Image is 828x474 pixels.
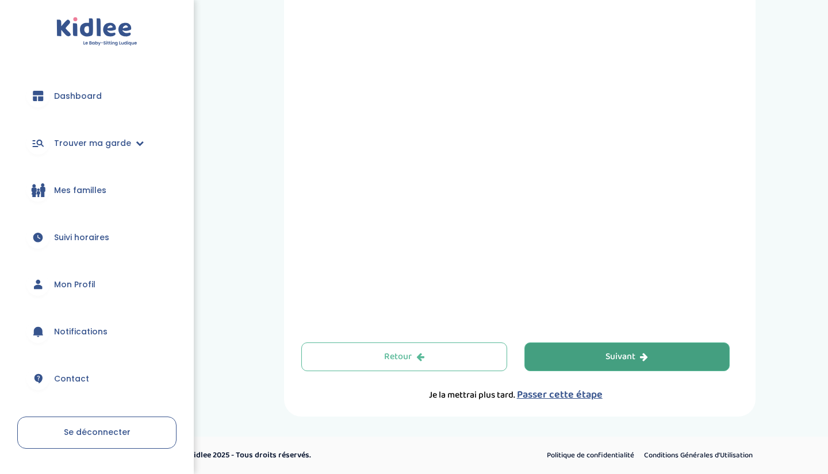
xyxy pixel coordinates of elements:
div: Retour [384,350,424,364]
div: Suivant [605,350,648,364]
span: Passer cette étape [517,387,603,403]
span: Trouver ma garde [54,137,131,149]
button: Suivant [524,342,730,371]
a: Mon Profil [17,264,177,305]
span: Se déconnecter [64,426,131,438]
img: logo.svg [56,17,137,47]
span: Mes familles [54,184,106,196]
p: © Kidlee 2025 - Tous droits réservés. [182,449,463,461]
span: Dashboard [54,90,102,102]
span: Je la mettrai plus tard. [429,388,515,402]
a: Dashboard [17,75,177,117]
a: Politique de confidentialité [543,448,638,463]
a: Contact [17,358,177,399]
a: Se déconnecter [17,417,177,449]
span: Mon Profil [54,279,95,291]
span: Notifications [54,326,108,338]
a: Notifications [17,311,177,352]
a: Mes familles [17,169,177,211]
a: Trouver ma garde [17,122,177,164]
a: Suivi horaires [17,217,177,258]
span: Suivi horaires [54,232,109,244]
button: Retour [301,342,507,371]
a: Conditions Générales d’Utilisation [640,448,757,463]
span: Contact [54,373,89,385]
